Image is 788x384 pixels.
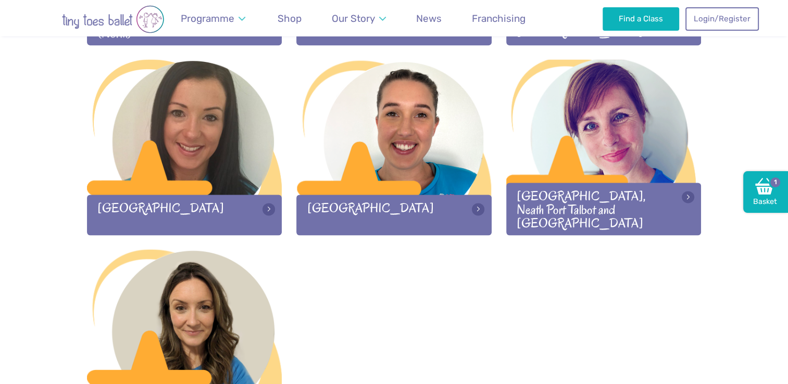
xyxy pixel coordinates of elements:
[472,12,526,24] span: Franchising
[296,195,492,235] div: [GEOGRAPHIC_DATA]
[467,6,531,31] a: Franchising
[506,59,702,235] a: [GEOGRAPHIC_DATA], Neath Port Talbot and [GEOGRAPHIC_DATA]
[278,12,302,24] span: Shop
[685,7,758,30] a: Login/Register
[87,59,282,235] a: [GEOGRAPHIC_DATA]
[296,59,492,235] a: [GEOGRAPHIC_DATA]
[332,12,375,24] span: Our Story
[30,5,196,33] img: tiny toes ballet
[411,6,447,31] a: News
[273,6,307,31] a: Shop
[176,6,251,31] a: Programme
[87,195,282,235] div: [GEOGRAPHIC_DATA]
[416,12,442,24] span: News
[181,12,234,24] span: Programme
[327,6,391,31] a: Our Story
[769,176,781,188] span: 1
[506,183,702,235] div: [GEOGRAPHIC_DATA], Neath Port Talbot and [GEOGRAPHIC_DATA]
[743,171,788,213] a: Basket1
[603,7,679,30] a: Find a Class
